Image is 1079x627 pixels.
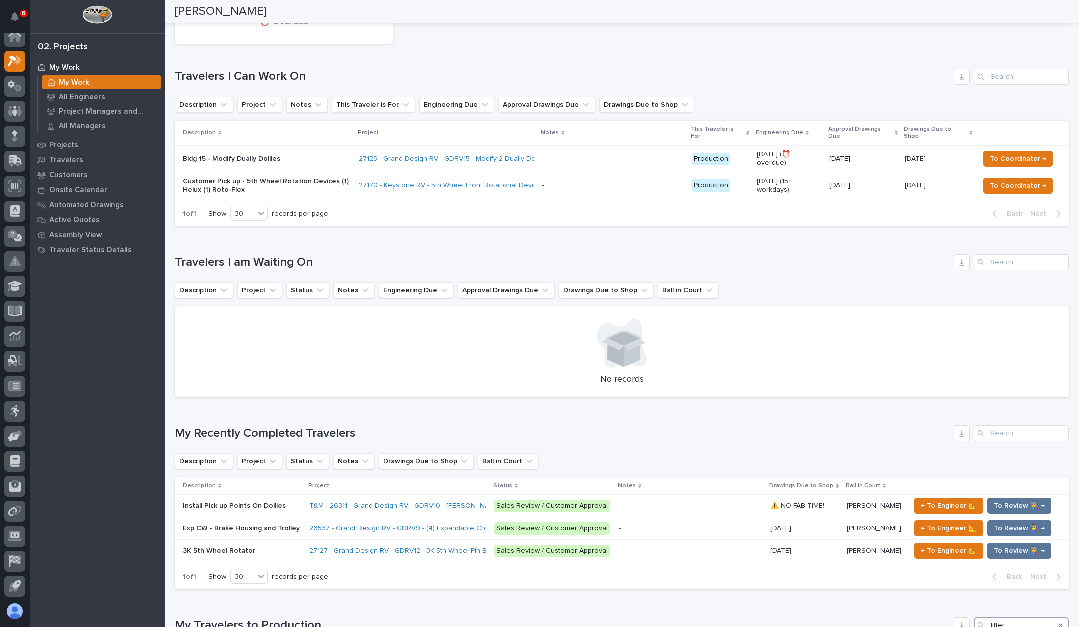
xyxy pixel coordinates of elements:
[618,480,636,491] p: Notes
[691,124,744,142] p: This Traveler is For
[498,97,595,113] button: Approval Drawings Due
[49,201,124,210] p: Automated Drawings
[619,547,621,555] div: -
[1030,572,1052,581] span: Next
[914,520,983,536] button: ← To Engineer 📐
[183,127,216,138] p: Description
[829,155,897,163] p: [DATE]
[984,572,1026,581] button: Back
[478,453,539,469] button: Ball in Court
[921,522,977,534] span: ← To Engineer 📐
[175,453,233,469] button: Description
[559,282,654,298] button: Drawings Due to Shop
[333,453,375,469] button: Notes
[183,155,351,163] p: Bldg 15 - Modify Dually Dollies
[994,522,1045,534] span: To Review 👨‍🏭 →
[49,216,100,225] p: Active Quotes
[237,453,282,469] button: Project
[30,212,165,227] a: Active Quotes
[333,282,375,298] button: Notes
[30,137,165,152] a: Projects
[987,520,1051,536] button: To Review 👨‍🏭 →
[272,210,328,218] p: records per page
[847,500,903,510] p: [PERSON_NAME]
[38,75,165,89] a: My Work
[175,69,950,84] h1: Travelers I Can Work On
[990,153,1046,165] span: To Coordinator →
[12,12,25,28] div: Notifications6
[286,97,328,113] button: Notes
[829,181,897,190] p: [DATE]
[183,545,257,555] p: 3K 5th Wheel Rotator
[494,522,610,535] div: Sales Review / Customer Approval
[1001,572,1022,581] span: Back
[692,153,730,165] div: Production
[272,573,328,581] p: records per page
[175,255,950,270] h1: Travelers I am Waiting On
[175,565,204,589] p: 1 of 1
[59,122,106,131] p: All Managers
[757,150,822,167] p: [DATE] (⏰ overdue)
[187,374,1057,385] p: No records
[458,282,555,298] button: Approval Drawings Due
[49,171,88,180] p: Customers
[237,97,282,113] button: Project
[4,601,25,622] button: users-avatar
[541,127,559,138] p: Notes
[30,167,165,182] a: Customers
[359,155,548,163] a: 27125 - Grand Design RV - GDRV15 - Modify 2 Dually Dollies
[30,182,165,197] a: Onsite Calendar
[983,178,1053,194] button: To Coordinator →
[599,97,694,113] button: Drawings Due to Shop
[38,104,165,118] a: Project Managers and Engineers
[847,545,903,555] p: [PERSON_NAME]
[619,502,621,510] div: -
[994,500,1045,512] span: To Review 👨‍🏭 →
[175,172,1069,199] tr: Customer Pick up - 5th Wheel Rotation Devices (1) Helux (1) Roto-Flex27170 - Keystone RV - 5th Wh...
[286,453,329,469] button: Status
[49,186,107,195] p: Onsite Calendar
[175,97,233,113] button: Description
[769,480,833,491] p: Drawings Due to Shop
[921,545,977,557] span: ← To Engineer 📐
[847,522,903,533] p: [PERSON_NAME]
[175,4,267,19] h2: [PERSON_NAME]
[914,498,983,514] button: ← To Engineer 📐
[231,209,255,219] div: 30
[49,63,80,72] p: My Work
[984,209,1026,218] button: Back
[59,78,89,87] p: My Work
[30,197,165,212] a: Automated Drawings
[359,181,576,190] a: 27170 - Keystone RV - 5th Wheel Front Rotational Device - Helux (2)
[658,282,719,298] button: Ball in Court
[183,522,302,533] p: Exp CW - Brake Housing and Trolley
[175,495,1069,517] tr: Install Pick up Points On DolliesInstall Pick up Points On Dollies T&M - 26311 - Grand Design RV ...
[332,97,415,113] button: This Traveler is For
[286,282,329,298] button: Status
[208,210,226,218] p: Show
[1030,209,1052,218] span: Next
[237,282,282,298] button: Project
[987,543,1051,559] button: To Review 👨‍🏭 →
[542,155,544,163] div: -
[175,426,950,441] h1: My Recently Completed Travelers
[1026,209,1069,218] button: Next
[175,282,233,298] button: Description
[49,141,78,150] p: Projects
[974,254,1069,270] input: Search
[974,69,1069,85] div: Search
[231,572,255,582] div: 30
[1001,209,1022,218] span: Back
[4,6,25,27] button: Notifications
[308,480,329,491] p: Project
[905,153,928,163] p: [DATE]
[905,179,928,190] p: [DATE]
[82,5,112,24] img: Workspace Logo
[175,540,1069,562] tr: 3K 5th Wheel Rotator3K 5th Wheel Rotator 27127 - Grand Design RV - GDRV12 - 3K 5th Wheel Pin Box ...
[770,500,826,510] p: ⚠️ NO FAB TIME!
[828,124,892,142] p: Approval Drawings Due
[994,545,1045,557] span: To Review 👨‍🏭 →
[846,480,880,491] p: Ball in Court
[49,156,83,165] p: Travelers
[921,500,977,512] span: ← To Engineer 📐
